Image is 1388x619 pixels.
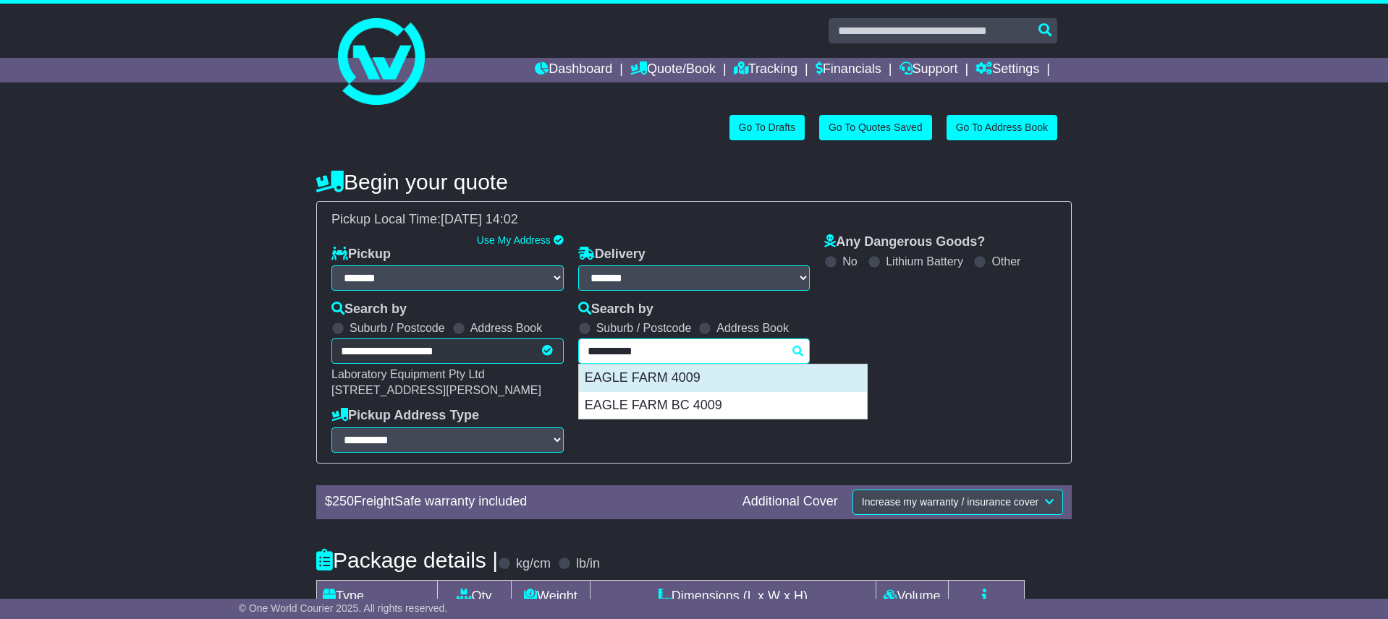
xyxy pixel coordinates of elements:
label: Search by [331,302,407,317]
label: Suburb / Postcode [350,321,445,335]
div: EAGLE FARM BC 4009 [579,392,867,419]
span: 250 [332,494,354,508]
td: Weight [511,580,590,612]
a: Dashboard [535,58,612,82]
a: Financials [816,58,881,82]
label: Address Book [716,321,789,335]
span: Increase my warranty / insurance cover [862,496,1038,508]
a: Support [900,58,958,82]
span: © One World Courier 2025. All rights reserved. [239,602,448,614]
label: Pickup Address Type [331,408,479,424]
a: Tracking [734,58,797,82]
label: No [842,255,857,268]
button: Increase my warranty / insurance cover [852,490,1063,515]
td: Volume [876,580,948,612]
label: Lithium Battery [886,255,963,268]
td: Qty [438,580,512,612]
div: Additional Cover [735,494,845,510]
td: Dimensions (L x W x H) [590,580,876,612]
span: [DATE] 14:02 [441,212,518,226]
div: EAGLE FARM 4009 [579,364,867,392]
label: lb/in [576,556,600,572]
a: Quote/Book [630,58,716,82]
span: Laboratory Equipment Pty Ltd [331,368,485,380]
h4: Begin your quote [316,170,1072,194]
label: Suburb / Postcode [596,321,692,335]
div: $ FreightSafe warranty included [318,494,735,510]
label: Delivery [578,247,646,262]
label: Other [991,255,1020,268]
span: [STREET_ADDRESS][PERSON_NAME] [331,384,541,396]
a: Use My Address [477,234,551,246]
label: Search by [578,302,653,317]
label: kg/cm [516,556,551,572]
a: Go To Quotes Saved [819,115,932,140]
div: Pickup Local Time: [324,212,1064,228]
h4: Package details | [316,548,498,572]
label: Any Dangerous Goods? [824,234,985,250]
a: Go To Drafts [729,115,805,140]
a: Go To Address Book [947,115,1057,140]
label: Address Book [470,321,543,335]
label: Pickup [331,247,391,262]
td: Type [317,580,438,612]
a: Settings [976,58,1039,82]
